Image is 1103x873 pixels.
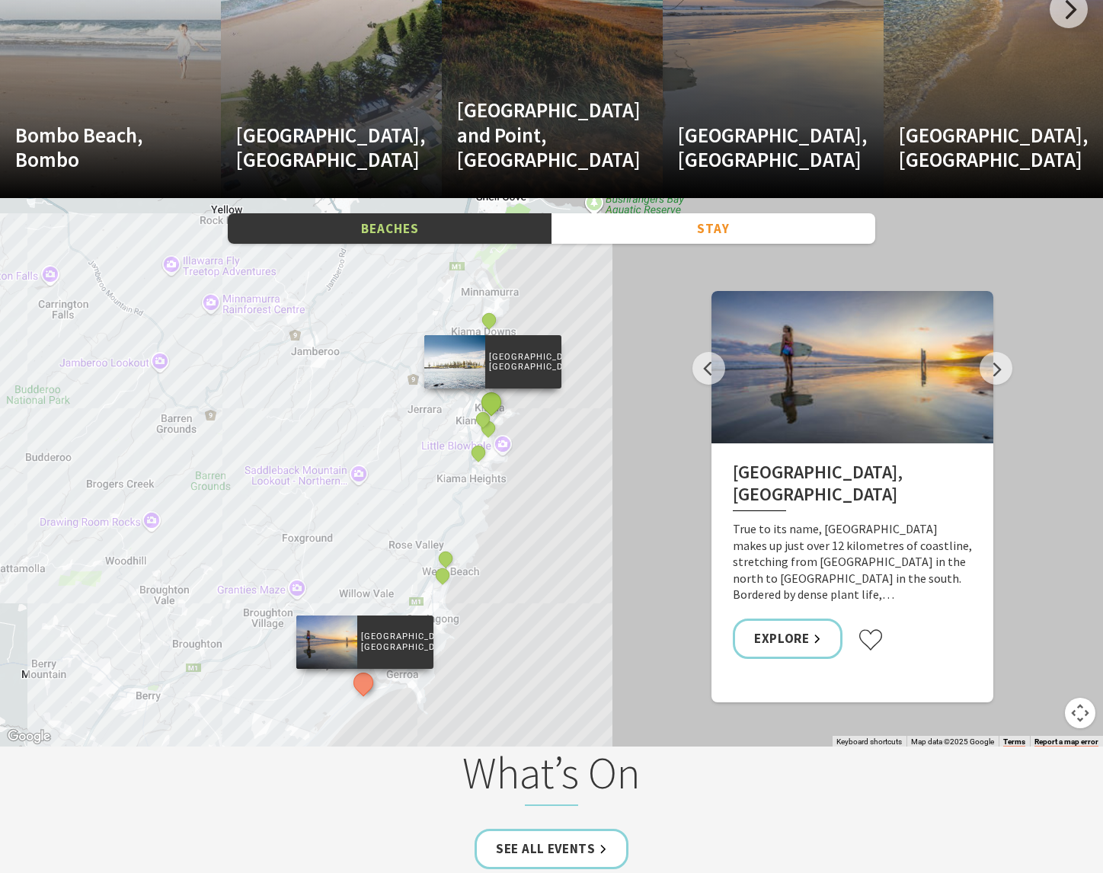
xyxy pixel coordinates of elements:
[475,829,628,869] a: See all Events
[477,389,505,417] button: See detail about Black Beach, Kiama
[433,565,452,585] button: See detail about Werri Beach and Point, Gerringong
[899,123,1057,172] h4: [GEOGRAPHIC_DATA], [GEOGRAPHIC_DATA]
[473,409,493,429] button: See detail about Surf Beach, Kiama
[733,619,842,659] a: Explore
[692,352,725,385] button: Previous
[911,737,994,746] span: Map data ©2025 Google
[858,628,884,651] button: Click to favourite Seven Mile Beach, Gerroa
[457,98,615,171] h4: [GEOGRAPHIC_DATA] and Point, [GEOGRAPHIC_DATA]
[1034,737,1098,747] a: Report a map error
[980,352,1012,385] button: Next
[733,521,972,603] p: True to its name, [GEOGRAPHIC_DATA] makes up just over 12 kilometres of coastline, stretching fro...
[1003,737,1025,747] a: Terms (opens in new tab)
[1065,698,1095,728] button: Map camera controls
[836,737,902,747] button: Keyboard shortcuts
[253,747,850,806] h2: What’s On
[228,213,551,245] button: Beaches
[733,462,972,511] h2: [GEOGRAPHIC_DATA], [GEOGRAPHIC_DATA]
[4,727,54,747] img: Google
[436,549,456,569] button: See detail about Werri Lagoon, Gerringong
[4,727,54,747] a: Open this area in Google Maps (opens a new window)
[468,443,488,462] button: See detail about Easts Beach, Kiama
[357,630,433,654] p: [GEOGRAPHIC_DATA], [GEOGRAPHIC_DATA]
[350,669,378,697] button: See detail about Seven Mile Beach, Gerroa
[480,310,500,330] button: See detail about Jones Beach, Kiama Downs
[551,213,875,245] button: Stay
[678,123,836,172] h4: [GEOGRAPHIC_DATA], [GEOGRAPHIC_DATA]
[485,350,561,374] p: [GEOGRAPHIC_DATA], [GEOGRAPHIC_DATA]
[15,123,173,172] h4: Bombo Beach, Bombo
[236,123,394,172] h4: [GEOGRAPHIC_DATA], [GEOGRAPHIC_DATA]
